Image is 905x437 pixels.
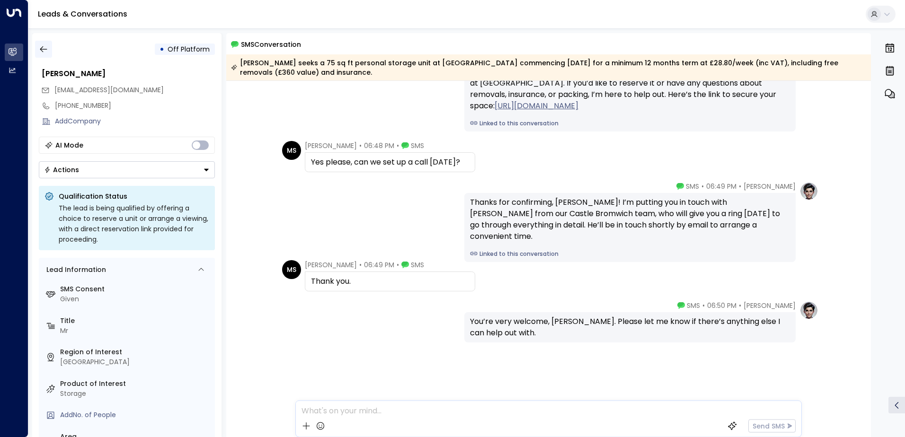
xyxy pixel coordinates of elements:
[282,260,301,279] div: MS
[687,301,700,310] span: SMS
[411,141,424,150] span: SMS
[686,182,699,191] span: SMS
[744,301,796,310] span: [PERSON_NAME]
[739,301,741,310] span: •
[397,260,399,270] span: •
[39,161,215,178] button: Actions
[706,182,736,191] span: 06:49 PM
[282,141,301,160] div: MS
[60,347,211,357] label: Region of Interest
[397,141,399,150] span: •
[54,85,164,95] span: marksimonds@live.co.uk
[470,119,790,128] a: Linked to this conversation
[799,301,818,320] img: profile-logo.png
[59,203,209,245] div: The lead is being qualified by offering a choice to reserve a unit or arrange a viewing, with a d...
[54,85,164,95] span: [EMAIL_ADDRESS][DOMAIN_NAME]
[305,141,357,150] span: [PERSON_NAME]
[55,116,215,126] div: AddCompany
[495,100,578,112] a: [URL][DOMAIN_NAME]
[470,197,790,242] div: Thanks for confirming, [PERSON_NAME]! I’m putting you in touch with [PERSON_NAME] from our Castle...
[60,410,211,420] div: AddNo. of People
[470,250,790,258] a: Linked to this conversation
[470,316,790,339] div: You’re very welcome, [PERSON_NAME]. Please let me know if there’s anything else I can help out with.
[305,260,357,270] span: [PERSON_NAME]
[39,161,215,178] div: Button group with a nested menu
[60,316,211,326] label: Title
[241,39,301,50] span: SMS Conversation
[44,166,79,174] div: Actions
[311,276,469,287] div: Thank you.
[42,68,215,79] div: [PERSON_NAME]
[60,284,211,294] label: SMS Consent
[411,260,424,270] span: SMS
[55,140,83,150] div: AI Mode
[470,66,790,112] div: Hi [PERSON_NAME], just checking in to see if you’re still thinking about the 75 sq ft unit at [GE...
[701,182,704,191] span: •
[59,192,209,201] p: Qualification Status
[60,326,211,336] div: Mr
[364,260,394,270] span: 06:49 PM
[311,157,469,168] div: Yes please, can we set up a call [DATE]?
[359,141,362,150] span: •
[364,141,394,150] span: 06:48 PM
[60,294,211,304] div: Given
[38,9,127,19] a: Leads & Conversations
[43,265,106,275] div: Lead Information
[702,301,705,310] span: •
[799,182,818,201] img: profile-logo.png
[60,357,211,367] div: [GEOGRAPHIC_DATA]
[60,389,211,399] div: Storage
[168,44,210,54] span: Off Platform
[60,379,211,389] label: Product of Interest
[707,301,736,310] span: 06:50 PM
[231,58,866,77] div: [PERSON_NAME] seeks a 75 sq ft personal storage unit at [GEOGRAPHIC_DATA] commencing [DATE] for a...
[359,260,362,270] span: •
[160,41,164,58] div: •
[744,182,796,191] span: [PERSON_NAME]
[55,101,215,111] div: [PHONE_NUMBER]
[739,182,741,191] span: •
